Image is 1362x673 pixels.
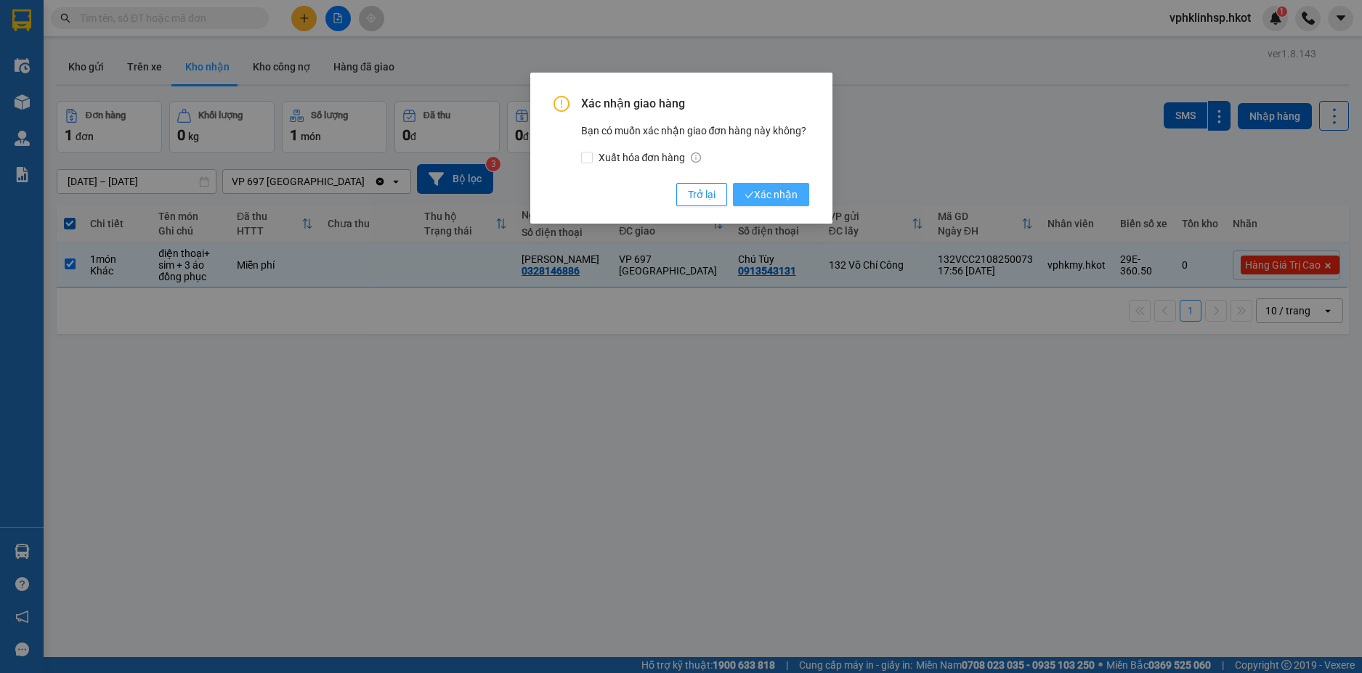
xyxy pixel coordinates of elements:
span: info-circle [691,152,701,163]
span: Xuất hóa đơn hàng [593,150,708,166]
span: Trở lại [688,187,716,203]
span: check [745,190,754,200]
span: exclamation-circle [554,96,569,112]
button: Trở lại [676,183,727,206]
span: Xác nhận [745,187,798,203]
button: checkXác nhận [733,183,809,206]
span: Xác nhận giao hàng [581,96,809,112]
div: Bạn có muốn xác nhận giao đơn hàng này không? [581,123,809,166]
